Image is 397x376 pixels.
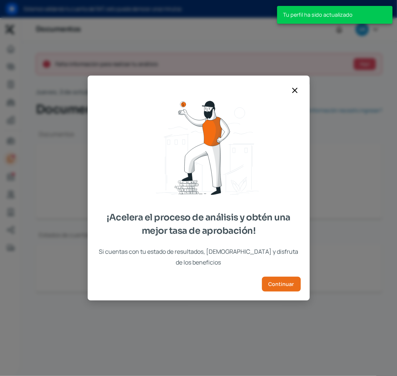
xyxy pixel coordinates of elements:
[277,6,393,24] div: Tu perfil ha sido actualizado
[262,277,301,292] button: Continuar
[128,96,269,202] img: ¡Acelera el proceso de análisis y obtén una mejor tasa de aprobación!
[97,246,301,268] span: Si cuentas con tu estado de resultados, [DEMOGRAPHIC_DATA] y disfruta de los beneficios
[269,282,294,287] span: Continuar
[97,211,301,237] span: ¡Acelera el proceso de análisis y obtén una mejor tasa de aprobación!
